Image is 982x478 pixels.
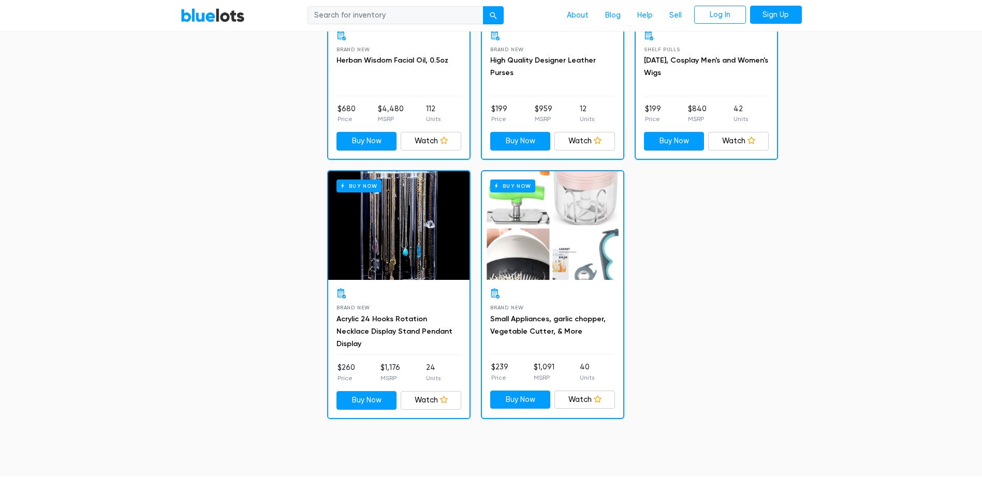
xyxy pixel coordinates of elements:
[426,374,441,383] p: Units
[535,103,552,124] li: $959
[338,374,355,383] p: Price
[559,6,597,25] a: About
[708,132,769,151] a: Watch
[491,114,507,124] p: Price
[336,56,448,65] a: Herban Wisdom Facial Oil, 0.5oz
[597,6,629,25] a: Blog
[688,114,707,124] p: MSRP
[490,132,551,151] a: Buy Now
[644,132,705,151] a: Buy Now
[426,114,441,124] p: Units
[580,103,594,124] li: 12
[380,374,400,383] p: MSRP
[336,180,382,192] h6: Buy Now
[645,114,661,124] p: Price
[336,305,370,310] span: Brand New
[336,132,397,151] a: Buy Now
[490,391,551,409] a: Buy Now
[491,373,508,382] p: Price
[181,8,245,23] a: BlueLots
[307,6,483,25] input: Search for inventory
[688,103,707,124] li: $840
[378,103,404,124] li: $4,480
[534,362,554,382] li: $1,091
[629,6,661,25] a: Help
[426,103,441,124] li: 112
[535,114,552,124] p: MSRP
[580,362,594,382] li: 40
[491,103,507,124] li: $199
[580,373,594,382] p: Units
[338,362,355,383] li: $260
[401,391,461,410] a: Watch
[491,362,508,382] li: $239
[426,362,441,383] li: 24
[734,114,748,124] p: Units
[336,315,452,348] a: Acrylic 24 Hooks Rotation Necklace Display Stand Pendant Display
[644,56,768,77] a: [DATE], Cosplay Men's and Women's Wigs
[328,171,470,280] a: Buy Now
[338,114,356,124] p: Price
[490,56,596,77] a: High Quality Designer Leather Purses
[734,103,748,124] li: 42
[661,6,690,25] a: Sell
[490,47,524,52] span: Brand New
[490,180,535,192] h6: Buy Now
[694,6,746,24] a: Log In
[644,47,680,52] span: Shelf Pulls
[580,114,594,124] p: Units
[338,103,356,124] li: $680
[490,315,606,336] a: Small Appliances, garlic chopper, Vegetable Cutter, & More
[378,114,404,124] p: MSRP
[336,47,370,52] span: Brand New
[554,132,615,151] a: Watch
[645,103,661,124] li: $199
[401,132,461,151] a: Watch
[554,391,615,409] a: Watch
[336,391,397,410] a: Buy Now
[490,305,524,310] span: Brand New
[750,6,802,24] a: Sign Up
[380,362,400,383] li: $1,176
[534,373,554,382] p: MSRP
[482,171,623,280] a: Buy Now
